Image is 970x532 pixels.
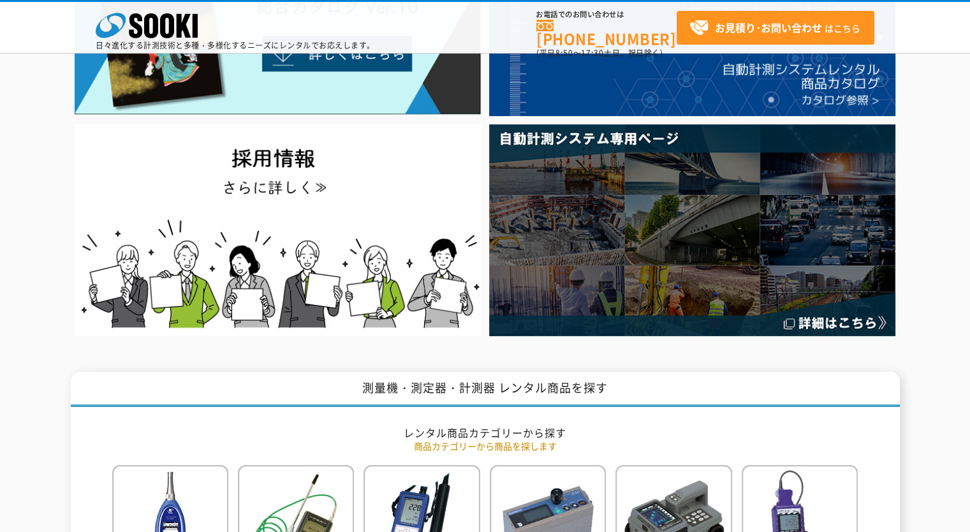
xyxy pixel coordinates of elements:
span: お電話でのお問い合わせは [536,11,677,18]
a: お見積り･お問い合わせはこちら [677,11,874,45]
strong: お見積り･お問い合わせ [715,20,822,35]
a: [PHONE_NUMBER] [536,20,677,46]
span: 8:50 [555,47,573,59]
img: SOOKI recruit [75,124,481,336]
p: 商品カテゴリーから商品を探します [112,440,858,453]
img: 自動計測システム専用ページ [489,124,895,336]
span: 17:30 [581,47,604,59]
h1: 測量機・測定器・計測器 レンタル商品を探す [71,372,900,407]
span: はこちら [689,18,860,38]
h2: レンタル商品カテゴリーから探す [112,426,858,440]
span: (平日 ～ 土日、祝日除く) [536,47,663,59]
p: 日々進化する計測技術と多種・多様化するニーズにレンタルでお応えします。 [96,41,375,49]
